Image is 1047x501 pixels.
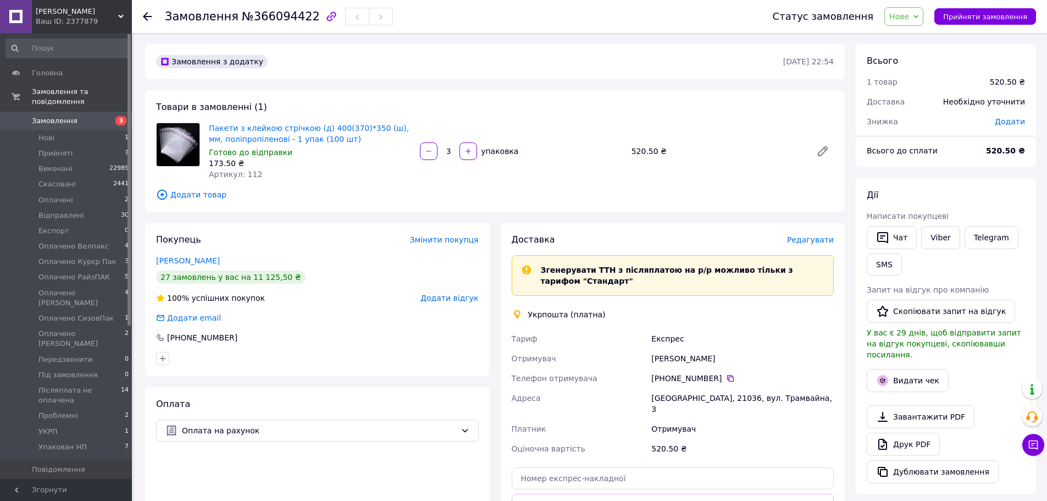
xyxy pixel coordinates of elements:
[38,288,125,308] span: Оплачено [PERSON_NAME]
[182,425,456,437] span: Оплата на рахунок
[125,241,129,251] span: 4
[165,10,239,23] span: Замовлення
[113,179,129,189] span: 2441
[156,256,220,265] a: [PERSON_NAME]
[889,12,909,21] span: Нове
[38,329,125,349] span: Оплачено [PERSON_NAME]
[812,140,834,162] a: Редагувати
[125,288,129,308] span: 4
[125,257,129,267] span: 3
[965,226,1018,249] a: Telegram
[867,300,1015,323] button: Скопіювати запит на відгук
[867,405,974,428] a: Завантажити PDF
[867,226,917,249] button: Чат
[125,442,129,452] span: 7
[125,272,129,282] span: 5
[209,148,292,157] span: Готово до відправки
[627,144,807,159] div: 520.50 ₴
[156,399,190,409] span: Оплата
[525,309,608,320] div: Укрпошта (платна)
[867,254,902,276] button: SMS
[867,56,898,66] span: Всього
[38,241,109,251] span: Оплачено Велпакс
[209,158,411,169] div: 173.50 ₴
[38,370,98,380] span: Під замовлення
[156,189,834,201] span: Додати товар
[512,444,585,453] span: Оціночна вартість
[209,170,262,179] span: Артикул: 112
[125,411,129,421] span: 2
[38,133,54,143] span: Нові
[32,68,63,78] span: Головна
[38,442,87,452] span: Упакован НП
[512,467,834,489] input: Номер експрес-накладної
[512,394,541,403] span: Адреса
[1022,434,1044,456] button: Чат з покупцем
[125,195,129,205] span: 2
[867,369,949,392] button: Видати чек
[651,373,834,384] div: [PHONE_NUMBER]
[921,226,960,249] a: Viber
[867,285,989,294] span: Запит на відгук про компанію
[38,427,58,437] span: УКРП
[32,116,77,126] span: Замовлення
[937,90,1032,114] div: Необхідно уточнити
[156,234,201,245] span: Покупець
[157,123,200,166] img: Пакети з клейкою стрічкою (д) 400(370)*350 (ш), мм, поліпропіленові - 1 упак (100 шт)
[242,10,320,23] span: №366094422
[156,102,267,112] span: Товари в замовленні (1)
[115,116,126,125] span: 3
[995,117,1025,126] span: Додати
[156,293,265,304] div: успішних покупок
[125,313,129,323] span: 1
[649,439,836,459] div: 520.50 ₴
[38,179,76,189] span: Скасовані
[109,164,129,174] span: 22989
[32,465,85,475] span: Повідомлення
[38,355,93,365] span: Передзвонити
[773,11,874,22] div: Статус замовлення
[38,386,121,405] span: Післяплата не оплачена
[512,354,556,363] span: Отримувач
[934,8,1036,25] button: Прийняти замовлення
[36,16,132,26] div: Ваш ID: 2377879
[5,38,130,58] input: Пошук
[541,266,793,285] span: Згенерувати ТТН з післяплатою на р/р можливо тільки з тарифом "Стандарт"
[125,329,129,349] span: 2
[410,235,479,244] span: Змінити покупця
[38,313,114,323] span: Оплачено СизовПак
[38,272,110,282] span: Оплачено РайзПАК
[512,374,597,383] span: Телефон отримувача
[36,7,118,16] span: ФОП Ємченко Володимир Віталійович
[867,78,898,86] span: 1 товар
[649,349,836,368] div: [PERSON_NAME]
[166,332,239,343] div: [PHONE_NUMBER]
[867,460,999,483] button: Дублювати замовлення
[512,334,538,343] span: Тариф
[867,146,938,155] span: Всього до сплати
[38,164,73,174] span: Виконані
[649,419,836,439] div: Отримувач
[943,13,1027,21] span: Прийняти замовлення
[867,190,878,200] span: Дії
[867,117,898,126] span: Знижка
[867,97,905,106] span: Доставка
[121,386,129,405] span: 14
[38,257,117,267] span: Оплачено Курєр Пак
[420,294,478,302] span: Додати відгук
[512,425,546,433] span: Платник
[867,212,949,221] span: Написати покупцеві
[38,148,73,158] span: Прийняті
[512,234,555,245] span: Доставка
[125,370,129,380] span: 0
[867,328,1021,359] span: У вас є 29 днів, щоб відправити запит на відгук покупцеві, скопіювавши посилання.
[649,388,836,419] div: [GEOGRAPHIC_DATA], 21036, вул. Трамвайна, 3
[990,76,1025,87] div: 520.50 ₴
[166,312,222,323] div: Додати email
[156,55,268,68] div: Замовлення з додатку
[649,329,836,349] div: Експрес
[156,271,306,284] div: 27 замовлень у вас на 11 125,50 ₴
[125,427,129,437] span: 1
[143,11,152,22] div: Повернутися назад
[986,146,1025,155] b: 520.50 ₴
